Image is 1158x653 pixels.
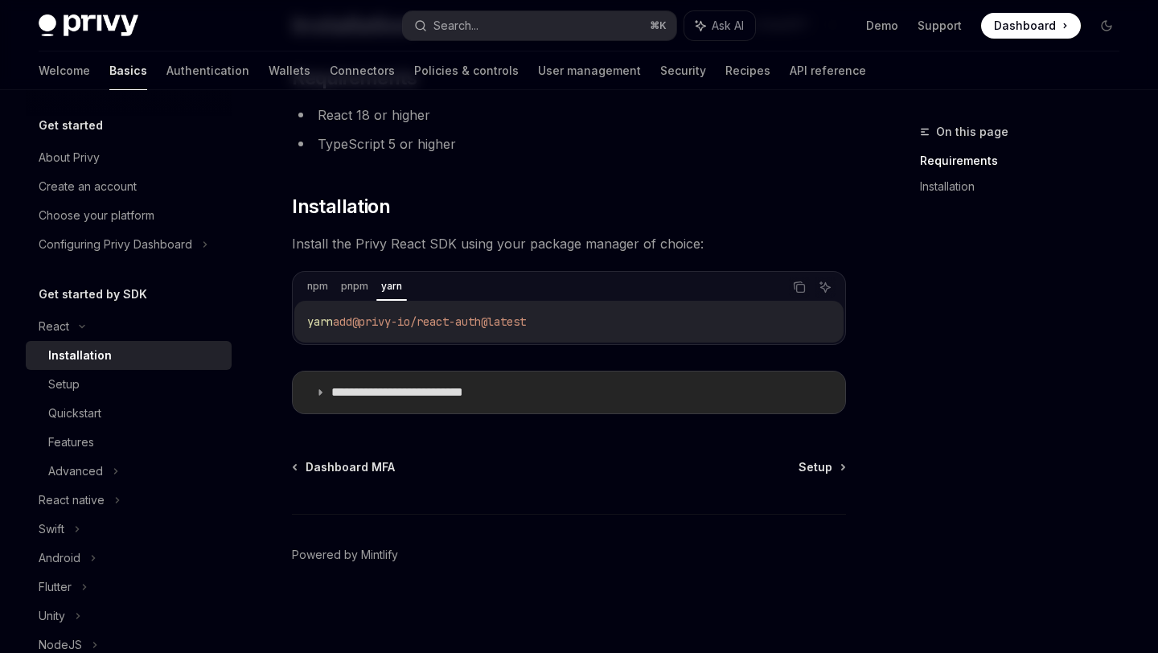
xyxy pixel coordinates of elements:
[166,51,249,90] a: Authentication
[39,606,65,626] div: Unity
[307,314,333,329] span: yarn
[333,314,352,329] span: add
[330,51,395,90] a: Connectors
[433,16,478,35] div: Search...
[799,459,832,475] span: Setup
[712,18,744,34] span: Ask AI
[39,148,100,167] div: About Privy
[302,277,333,296] div: npm
[292,133,846,155] li: TypeScript 5 or higher
[994,18,1056,34] span: Dashboard
[789,277,810,298] button: Copy the contents from the code block
[39,206,154,225] div: Choose your platform
[650,19,667,32] span: ⌘ K
[26,201,232,230] a: Choose your platform
[292,232,846,255] span: Install the Privy React SDK using your package manager of choice:
[39,177,137,196] div: Create an account
[26,143,232,172] a: About Privy
[815,277,836,298] button: Ask AI
[918,18,962,34] a: Support
[920,174,1132,199] a: Installation
[39,491,105,510] div: React native
[725,51,770,90] a: Recipes
[39,285,147,304] h5: Get started by SDK
[48,433,94,452] div: Features
[39,14,138,37] img: dark logo
[414,51,519,90] a: Policies & controls
[306,459,395,475] span: Dashboard MFA
[336,277,373,296] div: pnpm
[403,11,675,40] button: Search...⌘K
[39,577,72,597] div: Flutter
[294,459,395,475] a: Dashboard MFA
[1094,13,1119,39] button: Toggle dark mode
[48,375,80,394] div: Setup
[936,122,1008,142] span: On this page
[48,346,112,365] div: Installation
[26,172,232,201] a: Create an account
[790,51,866,90] a: API reference
[26,399,232,428] a: Quickstart
[39,520,64,539] div: Swift
[866,18,898,34] a: Demo
[48,462,103,481] div: Advanced
[292,194,390,220] span: Installation
[376,277,407,296] div: yarn
[981,13,1081,39] a: Dashboard
[39,116,103,135] h5: Get started
[292,104,846,126] li: React 18 or higher
[538,51,641,90] a: User management
[39,317,69,336] div: React
[26,428,232,457] a: Features
[920,148,1132,174] a: Requirements
[799,459,844,475] a: Setup
[109,51,147,90] a: Basics
[48,404,101,423] div: Quickstart
[684,11,755,40] button: Ask AI
[660,51,706,90] a: Security
[292,547,398,563] a: Powered by Mintlify
[26,341,232,370] a: Installation
[26,370,232,399] a: Setup
[39,235,192,254] div: Configuring Privy Dashboard
[269,51,310,90] a: Wallets
[39,51,90,90] a: Welcome
[352,314,526,329] span: @privy-io/react-auth@latest
[39,548,80,568] div: Android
